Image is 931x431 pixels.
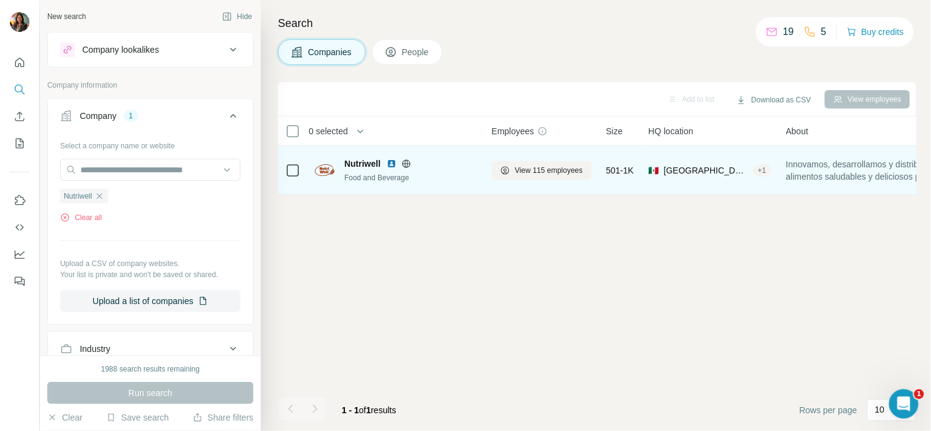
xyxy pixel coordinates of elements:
[342,405,359,415] span: 1 - 1
[606,125,623,137] span: Size
[193,411,253,424] button: Share filters
[309,125,348,137] span: 0 selected
[800,404,857,416] span: Rows per page
[308,46,353,58] span: Companies
[10,189,29,212] button: Use Surfe on LinkedIn
[10,51,29,74] button: Quick start
[60,135,241,151] div: Select a company name or website
[847,23,904,40] button: Buy credits
[344,158,381,170] span: Nutriwell
[402,46,430,58] span: People
[47,80,253,91] p: Company information
[649,125,693,137] span: HQ location
[10,105,29,128] button: Enrich CSV
[875,403,885,416] p: 10
[664,164,748,177] span: [GEOGRAPHIC_DATA], [GEOGRAPHIC_DATA]
[753,165,771,176] div: + 1
[82,44,159,56] div: Company lookalikes
[47,11,86,22] div: New search
[124,110,138,121] div: 1
[48,101,253,135] button: Company1
[48,35,253,64] button: Company lookalikes
[606,164,634,177] span: 501-1K
[344,172,477,183] div: Food and Beverage
[10,270,29,292] button: Feedback
[101,364,200,375] div: 1988 search results remaining
[214,7,261,26] button: Hide
[492,125,534,137] span: Employees
[48,334,253,364] button: Industry
[10,132,29,154] button: My lists
[315,164,334,176] img: Logo of Nutriwell
[80,343,110,355] div: Industry
[728,91,819,109] button: Download as CSV
[786,125,809,137] span: About
[821,25,827,39] p: 5
[359,405,366,415] span: of
[10,78,29,101] button: Search
[60,212,102,223] button: Clear all
[60,269,241,280] p: Your list is private and won't be saved or shared.
[64,191,92,202] span: Nutriwell
[80,110,117,122] div: Company
[649,164,659,177] span: 🇲🇽
[515,165,583,176] span: View 115 employees
[47,411,82,424] button: Clear
[278,15,916,32] h4: Search
[10,12,29,32] img: Avatar
[492,161,592,180] button: View 115 employees
[914,389,924,399] span: 1
[10,243,29,265] button: Dashboard
[387,159,396,169] img: LinkedIn logo
[366,405,371,415] span: 1
[783,25,794,39] p: 19
[106,411,169,424] button: Save search
[60,290,241,312] button: Upload a list of companies
[60,258,241,269] p: Upload a CSV of company websites.
[342,405,396,415] span: results
[889,389,919,419] iframe: Intercom live chat
[10,216,29,238] button: Use Surfe API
